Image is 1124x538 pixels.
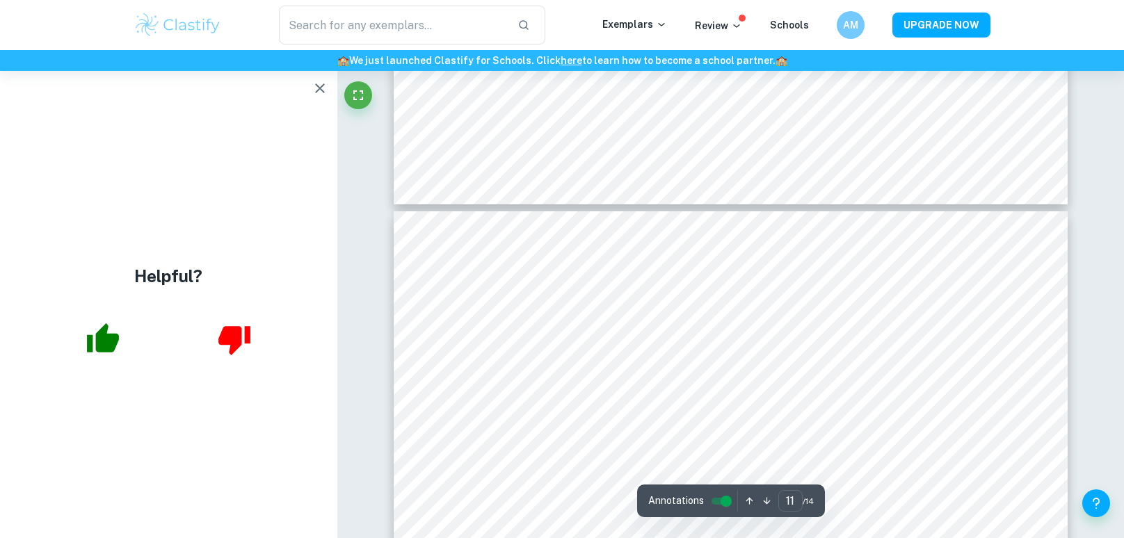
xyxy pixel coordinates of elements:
[770,19,809,31] a: Schools
[134,11,222,39] img: Clastify logo
[561,55,582,66] a: here
[3,53,1121,68] h6: We just launched Clastify for Schools. Click to learn how to become a school partner.
[648,494,704,508] span: Annotations
[803,495,814,507] span: / 14
[837,11,865,39] button: AM
[1082,489,1110,517] button: Help and Feedback
[776,55,787,66] span: 🏫
[279,6,506,44] input: Search for any exemplars...
[344,81,372,109] button: Fullscreen
[602,17,667,32] p: Exemplars
[134,263,202,288] h4: Helpful?
[892,13,990,38] button: UPGRADE NOW
[843,17,859,33] h6: AM
[337,55,349,66] span: 🏫
[695,18,742,33] p: Review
